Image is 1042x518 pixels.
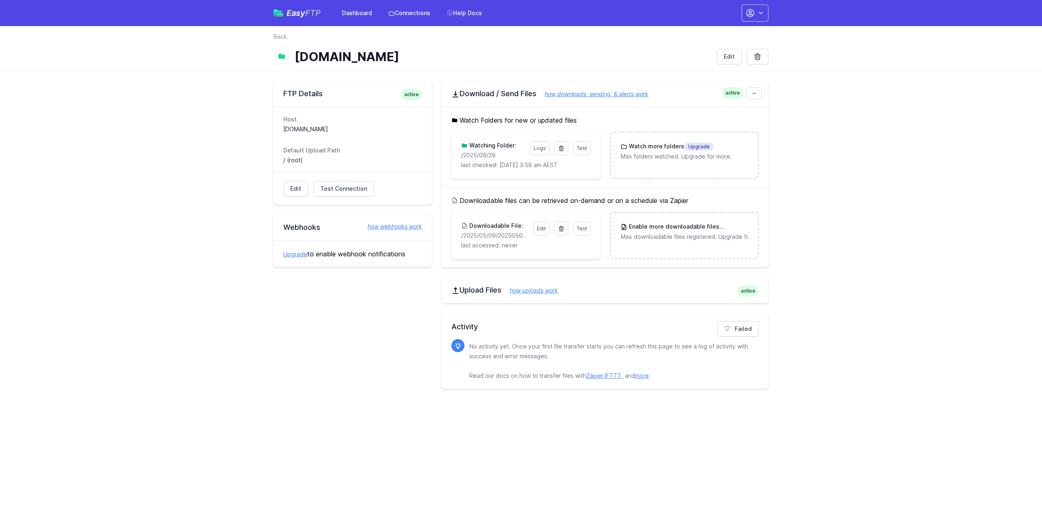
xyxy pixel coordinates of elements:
[530,141,549,155] a: Logs
[719,223,749,231] span: Upgrade
[274,33,768,46] nav: Breadcrumb
[461,161,590,169] p: last checked: [DATE] 3:58 am AEST
[684,143,714,151] span: Upgrade
[451,115,759,125] h5: Watch Folders for new or updated files
[577,145,587,151] span: Test
[283,89,422,99] h2: FTP Details
[621,152,748,161] p: Max folders watched. Upgrade for more.
[283,181,308,196] a: Edit
[383,6,435,20] a: Connections
[451,89,759,99] h2: Download / Send Files
[469,342,752,381] p: No activity yet. Once your first file transfer starts you can refresh this page to see a log of a...
[451,285,759,295] h2: Upload Files
[468,222,523,230] h3: Downloadable File:
[627,142,714,151] h3: Watch more folders
[611,213,758,251] a: Enable more downloadable filesUpgrade Max downloadable files registered. Upgrade for more.
[337,6,377,20] a: Dashboard
[717,49,742,64] a: Edit
[461,231,528,240] p: /2025/05/09/20250509171559_inbound_0422652309_0756011820.mp3
[468,141,516,150] h3: Watching Folder:
[533,222,549,236] a: Edit
[320,185,367,193] span: Test Connection
[635,372,649,379] a: more
[738,285,759,297] span: active
[313,181,374,196] a: Test Connection
[573,141,591,155] a: Test
[283,251,307,258] a: Upgrade
[451,321,759,333] h2: Activity
[401,89,422,100] span: active
[359,223,422,231] a: how webhooks work
[461,151,525,159] p: /2025/09/29
[283,115,422,123] dt: Host
[586,372,603,379] a: Zapier
[451,196,759,205] h5: Downloadable files can be retrieved on-demand or on a schedule via Zapier
[605,372,622,379] a: IFTTT
[461,241,590,249] p: last accessed: never
[295,49,710,64] h1: [DOMAIN_NAME]
[283,156,422,164] dd: / (root)
[573,222,591,236] a: Test
[536,90,648,97] a: how downloads, sending, & alerts work
[274,9,283,17] img: easyftp_logo.png
[442,6,487,20] a: Help Docs
[283,146,422,154] dt: Default Upload Path
[501,287,558,294] a: how uploads work
[274,240,432,267] div: to enable webhook notifications
[274,33,287,41] a: Back
[611,132,758,170] a: Watch more foldersUpgrade Max folders watched. Upgrade for more.
[283,223,422,232] h2: Webhooks
[283,125,422,133] dd: [DOMAIN_NAME]
[717,321,759,337] a: Failed
[722,87,743,99] span: active
[305,8,321,18] span: FTP
[577,225,587,231] span: Test
[627,223,748,231] h3: Enable more downloadable files
[621,233,748,241] p: Max downloadable files registered. Upgrade for more.
[287,9,321,17] span: Easy
[274,9,321,17] a: EasyFTP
